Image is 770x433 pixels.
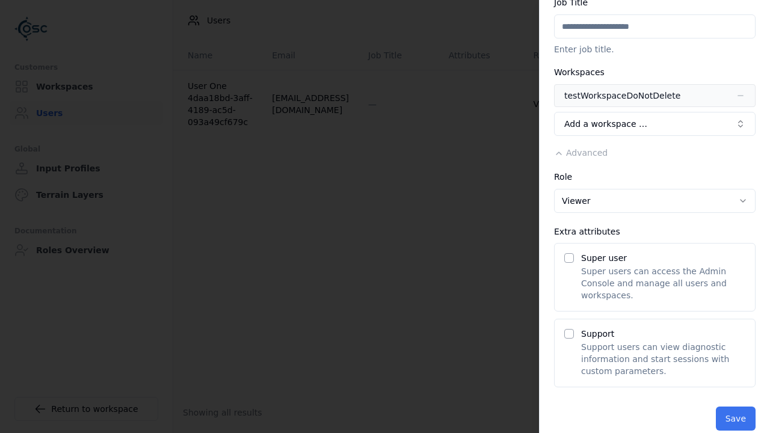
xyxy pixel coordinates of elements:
[564,90,680,102] div: testWorkspaceDoNotDelete
[581,265,745,301] p: Super users can access the Admin Console and manage all users and workspaces.
[554,147,608,159] button: Advanced
[581,341,745,377] p: Support users can view diagnostic information and start sessions with custom parameters.
[554,67,605,77] label: Workspaces
[716,407,756,431] button: Save
[564,118,647,130] span: Add a workspace …
[554,172,572,182] label: Role
[554,43,756,55] p: Enter job title.
[554,227,756,236] div: Extra attributes
[566,148,608,158] span: Advanced
[581,329,614,339] label: Support
[581,253,627,263] label: Super user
